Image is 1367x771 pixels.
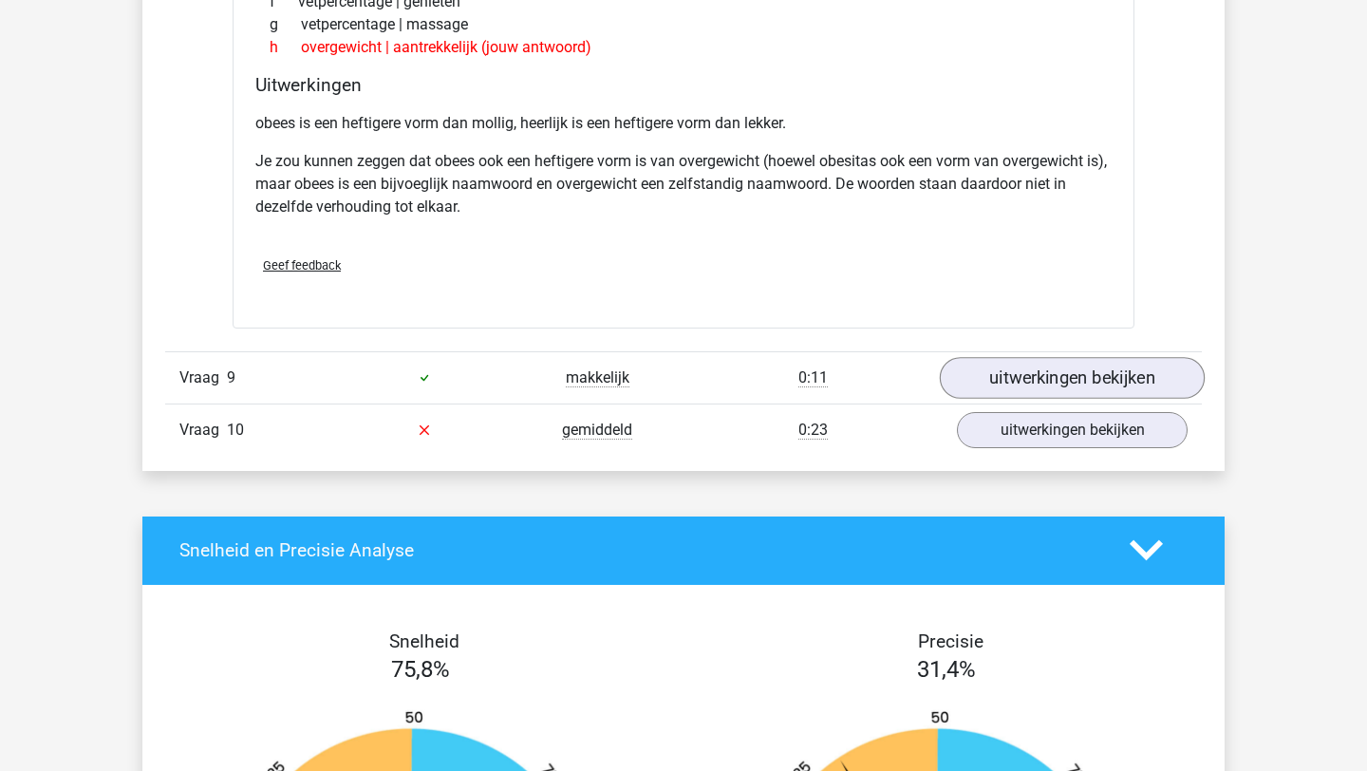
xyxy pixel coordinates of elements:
[179,419,227,442] span: Vraag
[255,13,1112,36] div: vetpercentage | massage
[227,421,244,439] span: 10
[957,412,1188,448] a: uitwerkingen bekijken
[270,36,301,59] span: h
[270,13,301,36] span: g
[227,368,235,386] span: 9
[705,630,1195,652] h4: Precisie
[255,150,1112,218] p: Je zou kunnen zeggen dat obees ook een heftigere vorm is van overgewicht (hoewel obesitas ook een...
[798,421,828,440] span: 0:23
[255,36,1112,59] div: overgewicht | aantrekkelijk (jouw antwoord)
[179,630,669,652] h4: Snelheid
[255,112,1112,135] p: obees is een heftigere vorm dan mollig, heerlijk is een heftigere vorm dan lekker.
[179,367,227,389] span: Vraag
[179,539,1101,561] h4: Snelheid en Precisie Analyse
[263,258,341,273] span: Geef feedback
[255,74,1112,96] h4: Uitwerkingen
[391,656,450,683] span: 75,8%
[566,368,629,387] span: makkelijk
[940,357,1205,399] a: uitwerkingen bekijken
[917,656,976,683] span: 31,4%
[798,368,828,387] span: 0:11
[562,421,632,440] span: gemiddeld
